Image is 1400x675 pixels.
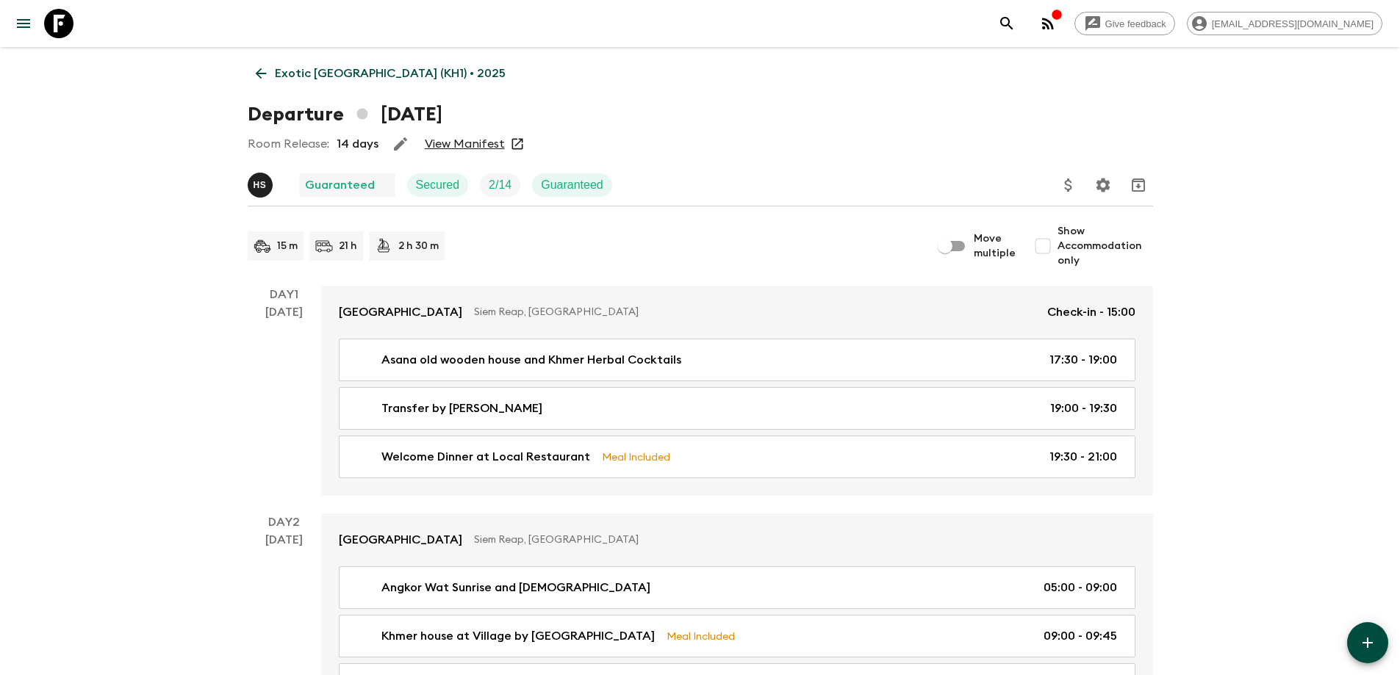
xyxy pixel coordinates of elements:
[381,579,650,596] p: Angkor Wat Sunrise and [DEMOGRAPHIC_DATA]
[1124,170,1153,200] button: Archive (Completed, Cancelled or Unsynced Departures only)
[407,173,469,197] div: Secured
[667,628,735,644] p: Meal Included
[248,177,276,189] span: Hong Sarou
[602,449,670,465] p: Meal Included
[1054,170,1083,200] button: Update Price, Early Bird Discount and Costs
[265,303,303,496] div: [DATE]
[339,303,462,321] p: [GEOGRAPHIC_DATA]
[1044,579,1117,596] p: 05:00 - 09:00
[398,239,439,253] p: 2 h 30 m
[321,286,1153,339] a: [GEOGRAPHIC_DATA]Siem Reap, [GEOGRAPHIC_DATA]Check-in - 15:00
[1047,303,1135,321] p: Check-in - 15:00
[489,176,511,194] p: 2 / 14
[339,615,1135,657] a: Khmer house at Village by [GEOGRAPHIC_DATA]Meal Included09:00 - 09:45
[337,135,378,153] p: 14 days
[339,436,1135,478] a: Welcome Dinner at Local RestaurantMeal Included19:30 - 21:00
[1049,448,1117,466] p: 19:30 - 21:00
[416,176,460,194] p: Secured
[339,566,1135,609] a: Angkor Wat Sunrise and [DEMOGRAPHIC_DATA]05:00 - 09:00
[1097,18,1174,29] span: Give feedback
[275,65,506,82] p: Exotic [GEOGRAPHIC_DATA] (KH1) • 2025
[248,513,321,531] p: Day 2
[248,173,276,198] button: HS
[339,531,462,549] p: [GEOGRAPHIC_DATA]
[321,513,1153,566] a: [GEOGRAPHIC_DATA]Siem Reap, [GEOGRAPHIC_DATA]
[277,239,298,253] p: 15 m
[381,400,542,417] p: Transfer by [PERSON_NAME]
[425,137,505,151] a: View Manifest
[992,9,1022,38] button: search adventures
[305,176,375,194] p: Guaranteed
[339,387,1135,430] a: Transfer by [PERSON_NAME]19:00 - 19:30
[248,135,329,153] p: Room Release:
[381,448,590,466] p: Welcome Dinner at Local Restaurant
[480,173,520,197] div: Trip Fill
[381,351,681,369] p: Asana old wooden house and Khmer Herbal Cocktails
[248,59,514,88] a: Exotic [GEOGRAPHIC_DATA] (KH1) • 2025
[339,339,1135,381] a: Asana old wooden house and Khmer Herbal Cocktails17:30 - 19:00
[1058,224,1153,268] span: Show Accommodation only
[1088,170,1118,200] button: Settings
[248,286,321,303] p: Day 1
[1044,627,1117,645] p: 09:00 - 09:45
[254,179,267,191] p: H S
[541,176,603,194] p: Guaranteed
[1187,12,1382,35] div: [EMAIL_ADDRESS][DOMAIN_NAME]
[1050,400,1117,417] p: 19:00 - 19:30
[9,9,38,38] button: menu
[1074,12,1175,35] a: Give feedback
[1204,18,1382,29] span: [EMAIL_ADDRESS][DOMAIN_NAME]
[974,231,1016,261] span: Move multiple
[248,100,442,129] h1: Departure [DATE]
[339,239,357,253] p: 21 h
[474,533,1124,547] p: Siem Reap, [GEOGRAPHIC_DATA]
[381,627,655,645] p: Khmer house at Village by [GEOGRAPHIC_DATA]
[474,305,1035,320] p: Siem Reap, [GEOGRAPHIC_DATA]
[1049,351,1117,369] p: 17:30 - 19:00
